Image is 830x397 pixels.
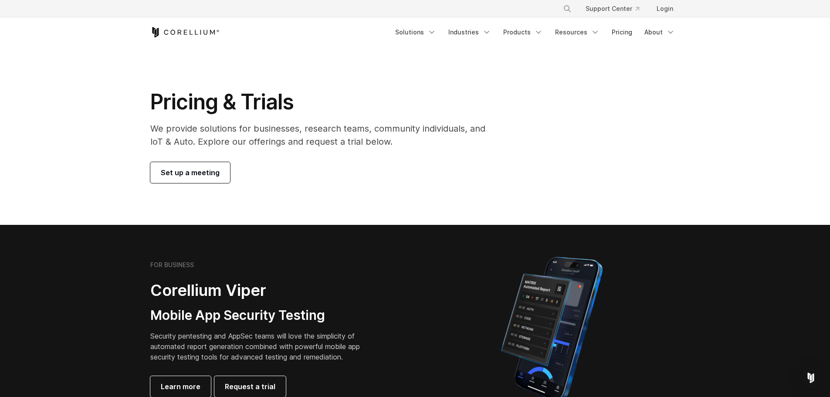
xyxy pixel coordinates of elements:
span: Set up a meeting [161,167,220,178]
span: Learn more [161,381,200,392]
a: Corellium Home [150,27,220,37]
div: Open Intercom Messenger [800,367,821,388]
a: Request a trial [214,376,286,397]
a: Pricing [606,24,637,40]
a: Set up a meeting [150,162,230,183]
p: We provide solutions for businesses, research teams, community individuals, and IoT & Auto. Explo... [150,122,498,148]
a: Support Center [579,1,646,17]
p: Security pentesting and AppSec teams will love the simplicity of automated report generation comb... [150,331,373,362]
a: About [639,24,680,40]
a: Learn more [150,376,211,397]
h6: FOR BUSINESS [150,261,194,269]
a: Products [498,24,548,40]
a: Login [650,1,680,17]
h1: Pricing & Trials [150,89,498,115]
div: Navigation Menu [552,1,680,17]
a: Industries [443,24,496,40]
a: Resources [550,24,605,40]
span: Request a trial [225,381,275,392]
a: Solutions [390,24,441,40]
h2: Corellium Viper [150,281,373,300]
button: Search [559,1,575,17]
div: Navigation Menu [390,24,680,40]
h3: Mobile App Security Testing [150,307,373,324]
